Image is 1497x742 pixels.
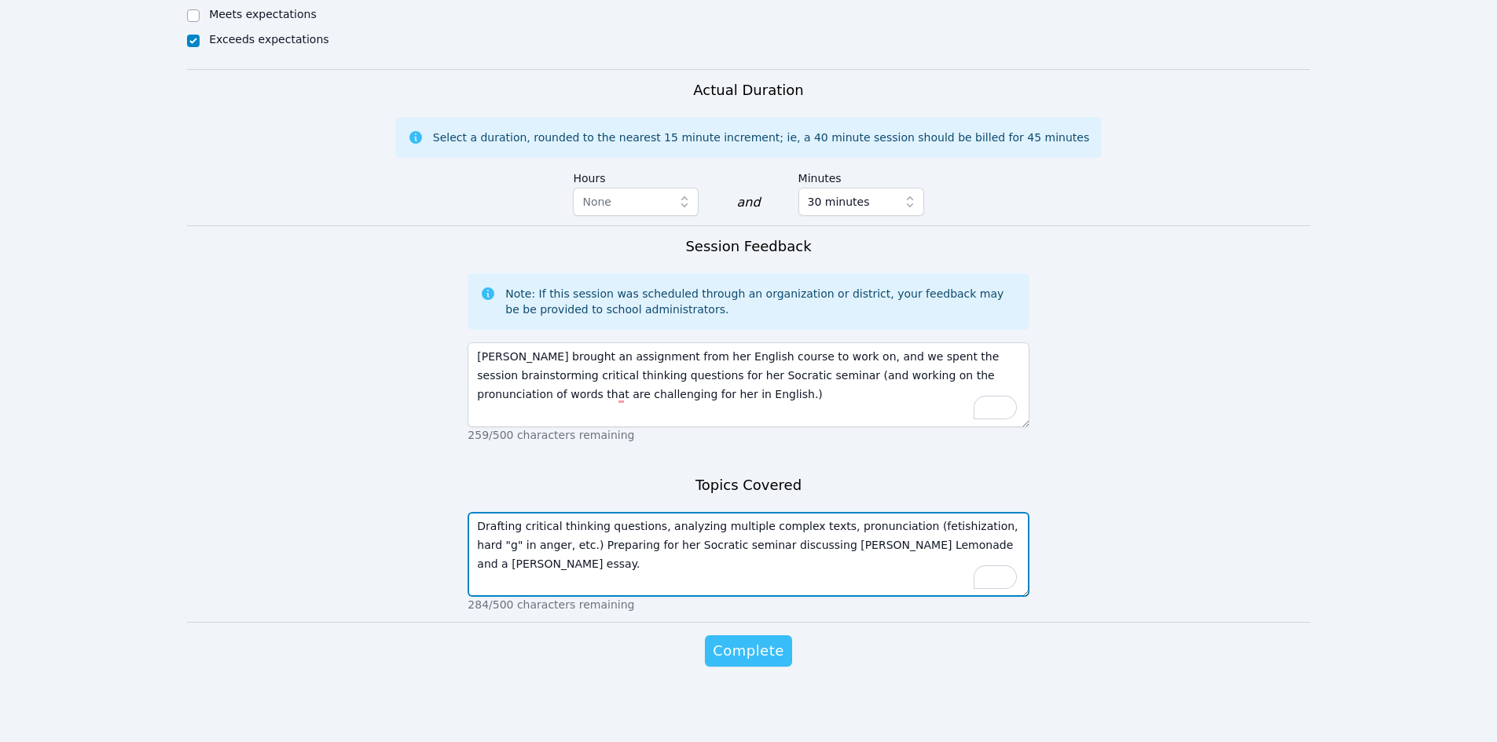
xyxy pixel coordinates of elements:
div: Select a duration, rounded to the nearest 15 minute increment; ie, a 40 minute session should be ... [433,130,1089,145]
p: 259/500 characters remaining [468,427,1029,443]
div: and [736,193,760,212]
label: Meets expectations [209,8,317,20]
h3: Session Feedback [685,236,811,258]
p: 284/500 characters remaining [468,597,1029,612]
span: 30 minutes [808,192,870,211]
textarea: To enrich screen reader interactions, please activate Accessibility in Grammarly extension settings [468,512,1029,597]
span: Complete [713,640,783,662]
span: None [582,196,611,208]
div: Note: If this session was scheduled through an organization or district, your feedback may be be ... [505,286,1016,317]
button: Complete [705,635,791,667]
textarea: To enrich screen reader interactions, please activate Accessibility in Grammarly extension settings [468,342,1029,427]
button: None [573,188,699,216]
h3: Actual Duration [693,79,803,101]
button: 30 minutes [798,188,924,216]
label: Exceeds expectations [209,33,328,46]
label: Hours [573,164,699,188]
label: Minutes [798,164,924,188]
h3: Topics Covered [695,474,802,496]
